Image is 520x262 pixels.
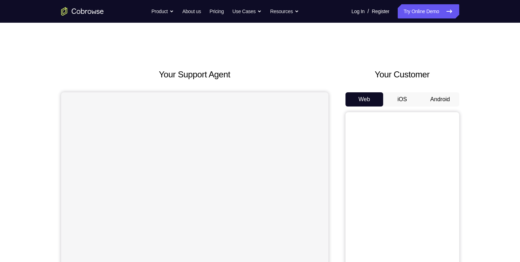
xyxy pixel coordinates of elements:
a: Try Online Demo [398,4,459,18]
a: Log In [352,4,365,18]
button: Use Cases [232,4,262,18]
a: Pricing [209,4,224,18]
a: About us [182,4,201,18]
a: Go to the home page [61,7,104,16]
button: Resources [270,4,299,18]
button: iOS [383,92,421,107]
h2: Your Support Agent [61,68,328,81]
button: Android [421,92,459,107]
button: Web [345,92,384,107]
h2: Your Customer [345,68,459,81]
span: / [368,7,369,16]
a: Register [372,4,389,18]
button: Product [151,4,174,18]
